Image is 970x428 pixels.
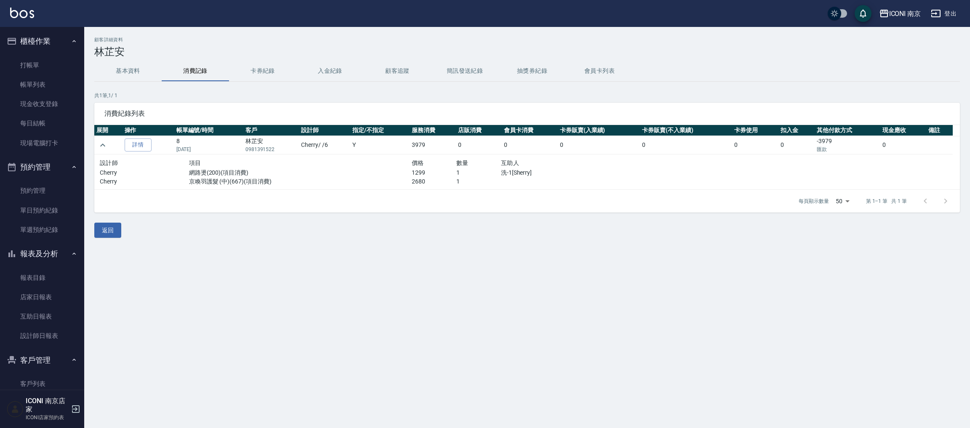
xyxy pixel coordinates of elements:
[100,168,189,177] p: Cherry
[245,146,297,153] p: 0981391522
[3,133,81,153] a: 現場電腦打卡
[174,125,243,136] th: 帳單編號/時間
[189,177,412,186] p: 京喚羽護髮 (中)(667)(項目消費)
[815,125,880,136] th: 其他付款方式
[431,61,498,81] button: 簡訊發送紀錄
[558,125,640,136] th: 卡券販賣(入業績)
[229,61,296,81] button: 卡券紀錄
[3,287,81,307] a: 店家日報表
[10,8,34,18] img: Logo
[456,177,501,186] p: 1
[558,136,640,154] td: 0
[299,125,350,136] th: 設計師
[3,56,81,75] a: 打帳單
[832,190,853,213] div: 50
[3,114,81,133] a: 每日結帳
[3,75,81,94] a: 帳單列表
[176,146,241,153] p: [DATE]
[880,136,926,154] td: 0
[799,197,829,205] p: 每頁顯示數量
[3,30,81,52] button: 櫃檯作業
[7,401,24,417] img: Person
[640,125,732,136] th: 卡券販賣(不入業績)
[456,136,502,154] td: 0
[104,109,950,118] span: 消費紀錄列表
[364,61,431,81] button: 顧客追蹤
[502,136,558,154] td: 0
[3,374,81,393] a: 客戶列表
[927,6,960,21] button: 登出
[3,201,81,220] a: 單日預約紀錄
[732,136,778,154] td: 0
[880,125,926,136] th: 現金應收
[412,160,424,166] span: 價格
[94,37,960,43] h2: 顧客詳細資料
[125,138,152,152] a: 詳情
[350,125,410,136] th: 指定/不指定
[96,139,109,152] button: expand row
[3,243,81,265] button: 報表及分析
[3,307,81,326] a: 互助日報表
[876,5,925,22] button: ICONI 南京
[3,349,81,371] button: 客戶管理
[566,61,633,81] button: 會員卡列表
[502,125,558,136] th: 會員卡消費
[350,136,410,154] td: Y
[296,61,364,81] button: 入金紀錄
[100,160,118,166] span: 設計師
[3,326,81,346] a: 設計師日報表
[640,136,732,154] td: 0
[815,136,880,154] td: -3979
[94,125,123,136] th: 展開
[456,168,501,177] p: 1
[243,136,299,154] td: 林芷安
[94,61,162,81] button: 基本資料
[243,125,299,136] th: 客戶
[732,125,778,136] th: 卡券使用
[855,5,871,22] button: save
[410,136,456,154] td: 3979
[3,156,81,178] button: 預約管理
[94,223,121,238] button: 返回
[456,125,502,136] th: 店販消費
[778,125,815,136] th: 扣入金
[299,136,350,154] td: Cherry / /6
[3,181,81,200] a: 預約管理
[926,125,953,136] th: 備註
[189,160,201,166] span: 項目
[94,46,960,58] h3: 林芷安
[866,197,907,205] p: 第 1–1 筆 共 1 筆
[410,125,456,136] th: 服務消費
[501,168,635,177] p: 洗-1[Sherry]
[189,168,412,177] p: 網路燙(200)(項目消費)
[94,92,960,99] p: 共 1 筆, 1 / 1
[817,146,878,153] p: 匯款
[26,414,69,421] p: ICONI店家預約表
[123,125,174,136] th: 操作
[501,160,519,166] span: 互助人
[3,268,81,287] a: 報表目錄
[412,168,456,177] p: 1299
[174,136,243,154] td: 8
[100,177,189,186] p: Cherry
[778,136,815,154] td: 0
[26,397,69,414] h5: ICONI 南京店家
[498,61,566,81] button: 抽獎券紀錄
[3,94,81,114] a: 現金收支登錄
[456,160,469,166] span: 數量
[412,177,456,186] p: 2680
[162,61,229,81] button: 消費記錄
[3,220,81,239] a: 單週預約紀錄
[889,8,921,19] div: ICONI 南京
